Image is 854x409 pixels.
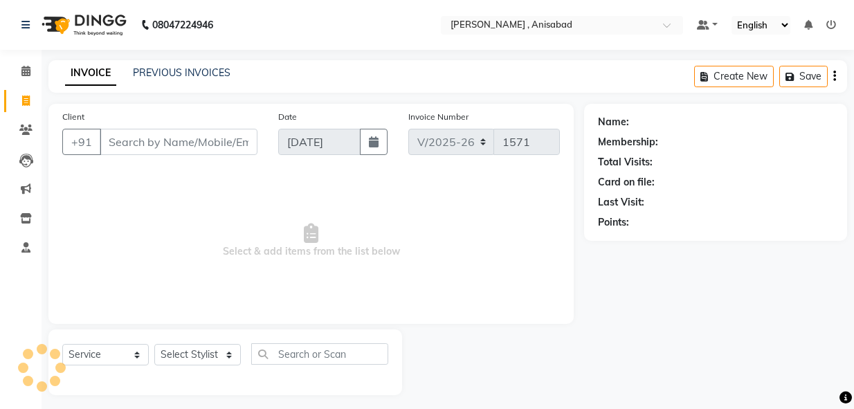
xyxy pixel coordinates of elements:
[152,6,213,44] b: 08047224946
[598,175,655,190] div: Card on file:
[35,6,130,44] img: logo
[278,111,297,123] label: Date
[694,66,774,87] button: Create New
[62,129,101,155] button: +91
[779,66,828,87] button: Save
[598,135,658,149] div: Membership:
[62,172,560,310] span: Select & add items from the list below
[598,215,629,230] div: Points:
[408,111,469,123] label: Invoice Number
[62,111,84,123] label: Client
[133,66,230,79] a: PREVIOUS INVOICES
[251,343,388,365] input: Search or Scan
[598,155,653,170] div: Total Visits:
[598,195,644,210] div: Last Visit:
[598,115,629,129] div: Name:
[100,129,257,155] input: Search by Name/Mobile/Email/Code
[65,61,116,86] a: INVOICE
